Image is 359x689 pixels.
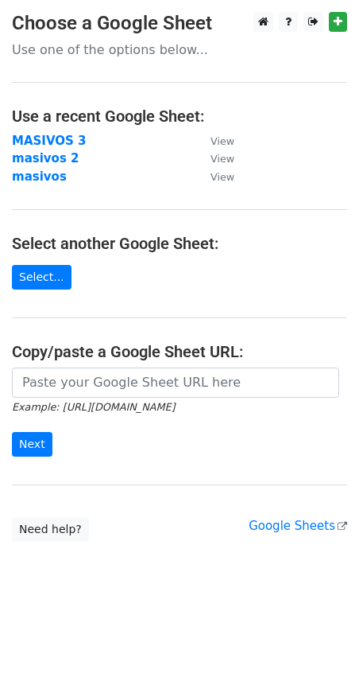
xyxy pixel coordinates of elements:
a: masivos 2 [12,151,79,165]
h4: Select another Google Sheet: [12,234,347,253]
a: Need help? [12,517,89,542]
a: View [195,134,234,148]
h4: Copy/paste a Google Sheet URL: [12,342,347,361]
h4: Use a recent Google Sheet: [12,107,347,126]
a: View [195,151,234,165]
small: View [210,135,234,147]
small: View [210,171,234,183]
small: Example: [URL][DOMAIN_NAME] [12,401,175,413]
a: Google Sheets [249,519,347,533]
a: masivos [12,169,67,184]
a: Select... [12,265,71,290]
a: MASIVOS 3 [12,134,86,148]
input: Paste your Google Sheet URL here [12,368,339,398]
p: Use one of the options below... [12,41,347,58]
a: View [195,169,234,184]
input: Next [12,432,52,457]
h3: Choose a Google Sheet [12,12,347,35]
small: View [210,153,234,165]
